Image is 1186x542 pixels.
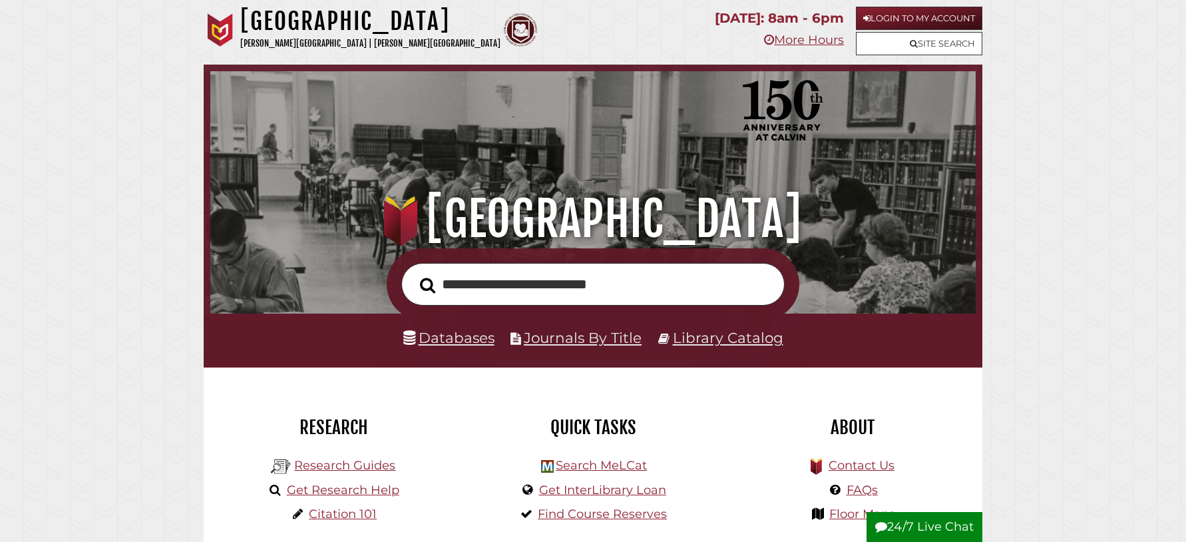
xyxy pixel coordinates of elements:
a: Get Research Help [287,483,399,497]
a: Research Guides [294,458,395,473]
p: [PERSON_NAME][GEOGRAPHIC_DATA] | [PERSON_NAME][GEOGRAPHIC_DATA] [240,36,500,51]
h2: Research [214,416,453,439]
a: FAQs [847,483,878,497]
a: Journals By Title [524,329,642,346]
a: Library Catalog [673,329,783,346]
a: Site Search [856,32,982,55]
i: Search [420,277,435,294]
h2: About [733,416,972,439]
a: Search MeLCat [556,458,647,473]
a: Login to My Account [856,7,982,30]
h1: [GEOGRAPHIC_DATA] [228,190,958,248]
p: [DATE]: 8am - 6pm [715,7,844,30]
img: Calvin University [204,13,237,47]
img: Hekman Library Logo [271,457,291,477]
h1: [GEOGRAPHIC_DATA] [240,7,500,36]
img: Calvin Theological Seminary [504,13,537,47]
button: Search [413,274,442,298]
a: Citation 101 [309,507,377,521]
h2: Quick Tasks [473,416,713,439]
a: More Hours [764,33,844,47]
img: Hekman Library Logo [541,460,554,473]
a: Find Course Reserves [538,507,667,521]
a: Get InterLibrary Loan [539,483,666,497]
a: Databases [403,329,494,346]
a: Floor Maps [829,507,895,521]
a: Contact Us [829,458,894,473]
